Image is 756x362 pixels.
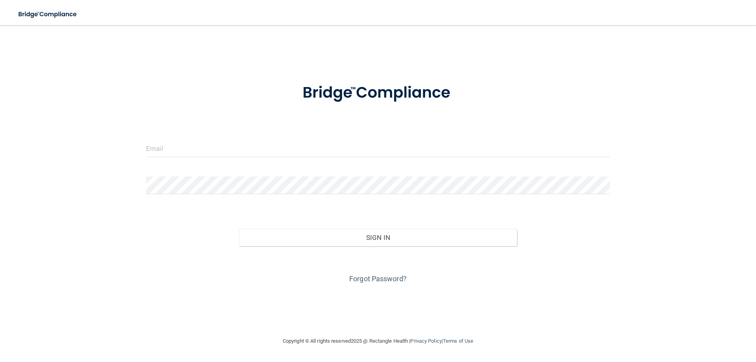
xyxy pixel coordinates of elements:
[146,139,610,157] input: Email
[410,338,441,344] a: Privacy Policy
[286,72,470,113] img: bridge_compliance_login_screen.278c3ca4.svg
[239,229,517,246] button: Sign In
[443,338,473,344] a: Terms of Use
[349,275,407,283] a: Forgot Password?
[234,329,522,354] div: Copyright © All rights reserved 2025 @ Rectangle Health | |
[12,6,84,22] img: bridge_compliance_login_screen.278c3ca4.svg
